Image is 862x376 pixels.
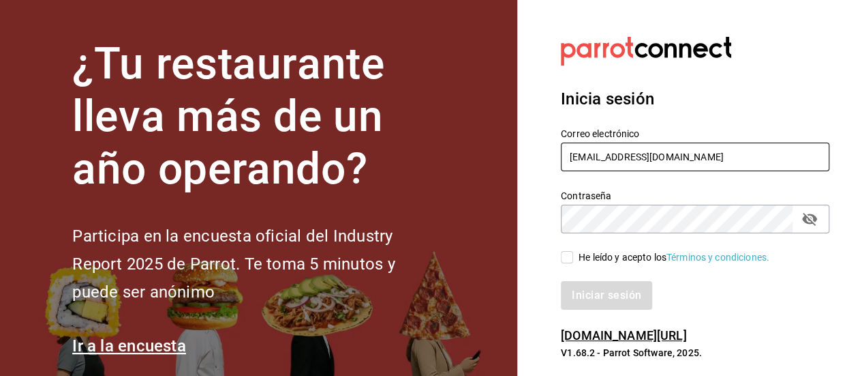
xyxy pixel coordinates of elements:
[72,38,440,195] h1: ¿Tu restaurante lleva más de un año operando?
[561,328,686,343] a: [DOMAIN_NAME][URL]
[666,252,769,263] a: Términos y condiciones.
[798,207,821,231] button: passwordField
[561,143,829,171] input: Ingresa tu correo electrónico
[72,222,440,306] h2: Participa en la encuesta oficial del Industry Report 2025 de Parrot. Te toma 5 minutos y puede se...
[561,129,829,139] label: Correo electrónico
[561,346,829,360] p: V1.68.2 - Parrot Software, 2025.
[561,87,829,111] h3: Inicia sesión
[579,250,769,265] div: He leído y acepto los
[561,191,829,201] label: Contraseña
[72,336,186,356] a: Ir a la encuesta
